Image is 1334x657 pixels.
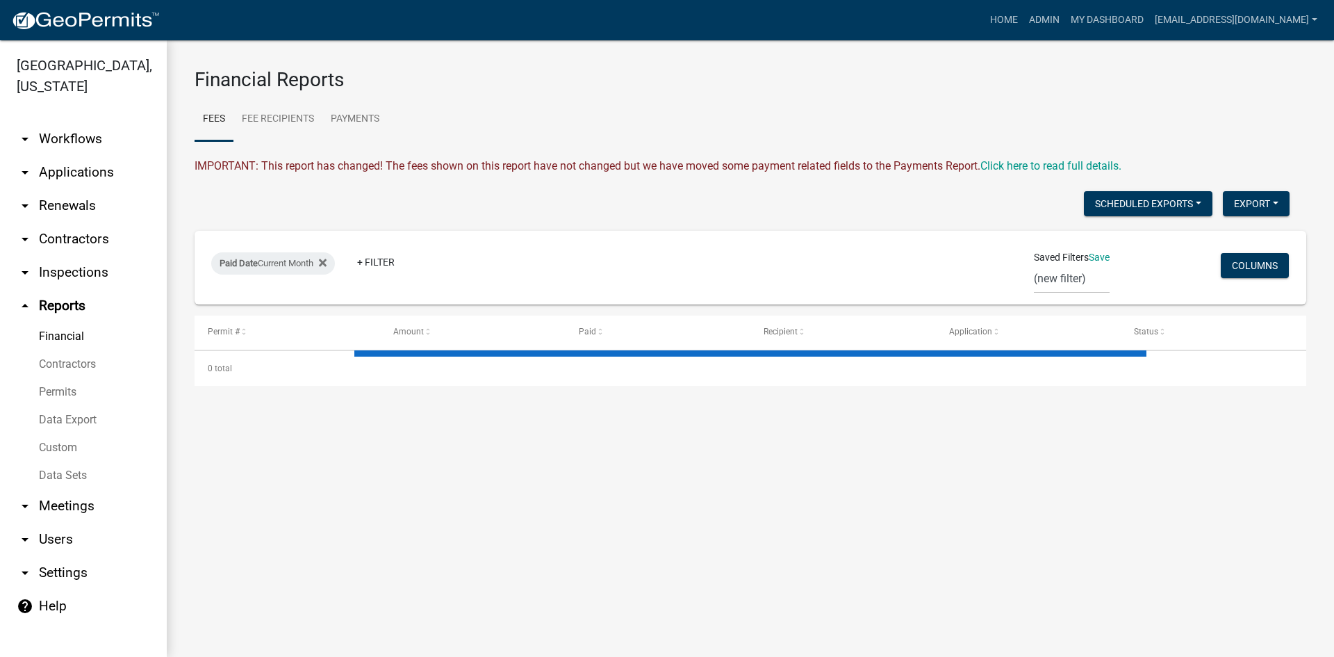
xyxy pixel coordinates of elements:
[17,498,33,514] i: arrow_drop_down
[346,250,406,275] a: + Filter
[764,327,798,336] span: Recipient
[220,258,258,268] span: Paid Date
[980,159,1121,172] wm-modal-confirm: Upcoming Changes to Daily Fees Report
[208,327,240,336] span: Permit #
[1149,7,1323,33] a: [EMAIL_ADDRESS][DOMAIN_NAME]
[195,351,1306,386] div: 0 total
[211,252,335,275] div: Current Month
[17,197,33,214] i: arrow_drop_down
[17,131,33,147] i: arrow_drop_down
[17,231,33,248] i: arrow_drop_down
[17,164,33,181] i: arrow_drop_down
[1121,316,1306,349] datatable-header-cell: Status
[195,68,1306,92] h3: Financial Reports
[393,327,424,336] span: Amount
[1089,252,1110,263] a: Save
[750,316,936,349] datatable-header-cell: Recipient
[985,7,1023,33] a: Home
[1221,253,1289,278] button: Columns
[1223,191,1290,216] button: Export
[17,298,33,314] i: arrow_drop_up
[195,316,380,349] datatable-header-cell: Permit #
[322,97,388,142] a: Payments
[17,598,33,615] i: help
[17,264,33,281] i: arrow_drop_down
[195,97,233,142] a: Fees
[1065,7,1149,33] a: My Dashboard
[579,327,596,336] span: Paid
[1034,250,1089,265] span: Saved Filters
[565,316,750,349] datatable-header-cell: Paid
[195,158,1306,175] div: IMPORTANT: This report has changed! The fees shown on this report have not changed but we have mo...
[17,565,33,581] i: arrow_drop_down
[1084,191,1212,216] button: Scheduled Exports
[17,531,33,548] i: arrow_drop_down
[949,327,992,336] span: Application
[1023,7,1065,33] a: Admin
[1134,327,1158,336] span: Status
[980,159,1121,172] a: Click here to read full details.
[936,316,1121,349] datatable-header-cell: Application
[380,316,566,349] datatable-header-cell: Amount
[233,97,322,142] a: Fee Recipients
